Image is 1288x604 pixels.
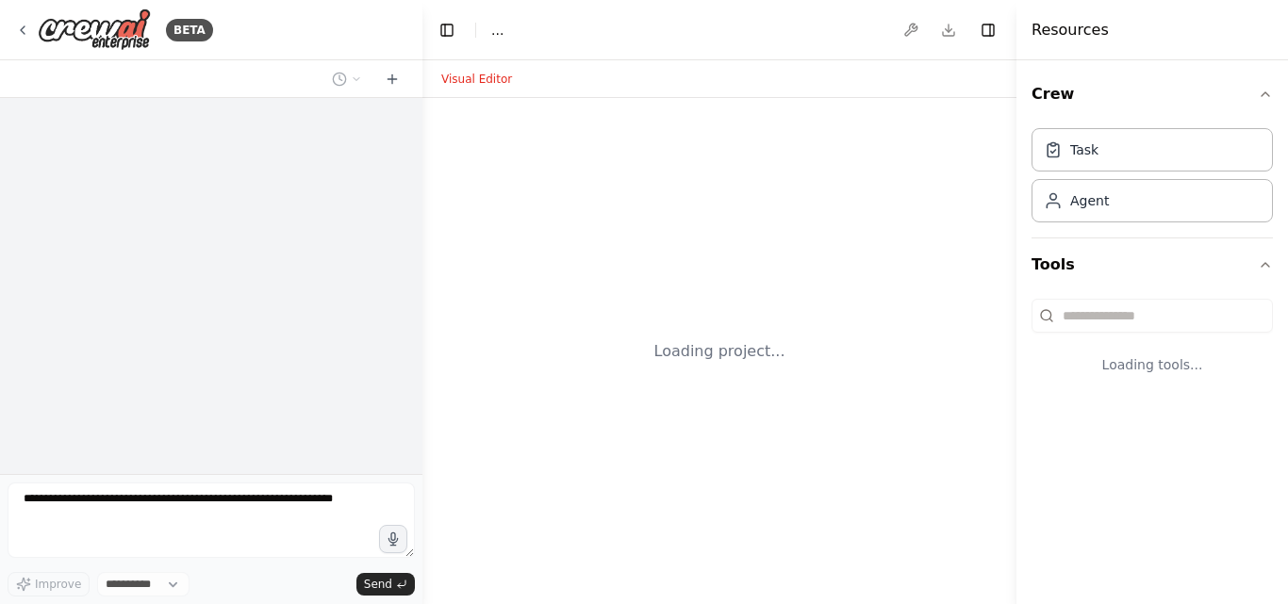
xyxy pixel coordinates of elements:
span: ... [491,21,504,40]
button: Crew [1032,68,1273,121]
button: Switch to previous chat [324,68,370,90]
div: Task [1070,140,1098,159]
div: Loading project... [654,340,785,363]
div: BETA [166,19,213,41]
button: Tools [1032,238,1273,291]
span: Send [364,577,392,592]
div: Tools [1032,291,1273,404]
button: Hide left sidebar [434,17,460,43]
button: Click to speak your automation idea [379,525,407,553]
img: Logo [38,8,151,51]
button: Hide right sidebar [975,17,1001,43]
div: Loading tools... [1032,340,1273,389]
button: Start a new chat [377,68,407,90]
div: Crew [1032,121,1273,237]
div: Agent [1070,191,1109,210]
h4: Resources [1032,19,1109,41]
button: Send [356,573,415,596]
button: Visual Editor [430,68,523,90]
span: Improve [35,577,81,592]
button: Improve [8,572,90,596]
nav: breadcrumb [491,21,504,40]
